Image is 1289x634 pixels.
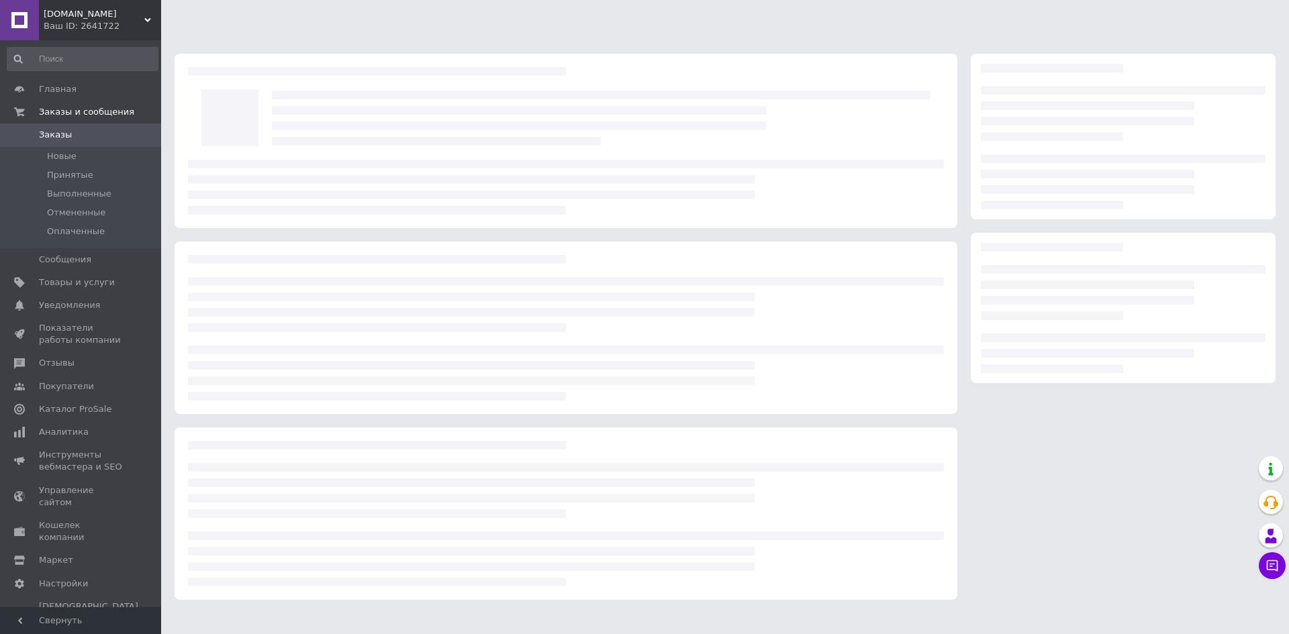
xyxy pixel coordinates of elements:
span: Маркет [39,554,73,566]
span: mobi-armor.com.ua [44,8,144,20]
div: Ваш ID: 2641722 [44,20,161,32]
span: Аналитика [39,426,89,438]
input: Поиск [7,47,158,71]
span: Отзывы [39,357,75,369]
span: Показатели работы компании [39,322,124,346]
span: Заказы и сообщения [39,106,134,118]
span: Сообщения [39,254,91,266]
span: Уведомления [39,299,100,311]
span: Новые [47,150,77,162]
span: Выполненные [47,188,111,200]
span: Настройки [39,578,88,590]
span: Заказы [39,129,72,141]
span: Управление сайтом [39,484,124,509]
span: Инструменты вебмастера и SEO [39,449,124,473]
span: Оплаченные [47,225,105,237]
span: Каталог ProSale [39,403,111,415]
span: Товары и услуги [39,276,115,288]
span: Покупатели [39,380,94,392]
span: Принятые [47,169,93,181]
button: Чат с покупателем [1259,552,1286,579]
span: Главная [39,83,77,95]
span: Кошелек компании [39,519,124,543]
span: Отмененные [47,207,105,219]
